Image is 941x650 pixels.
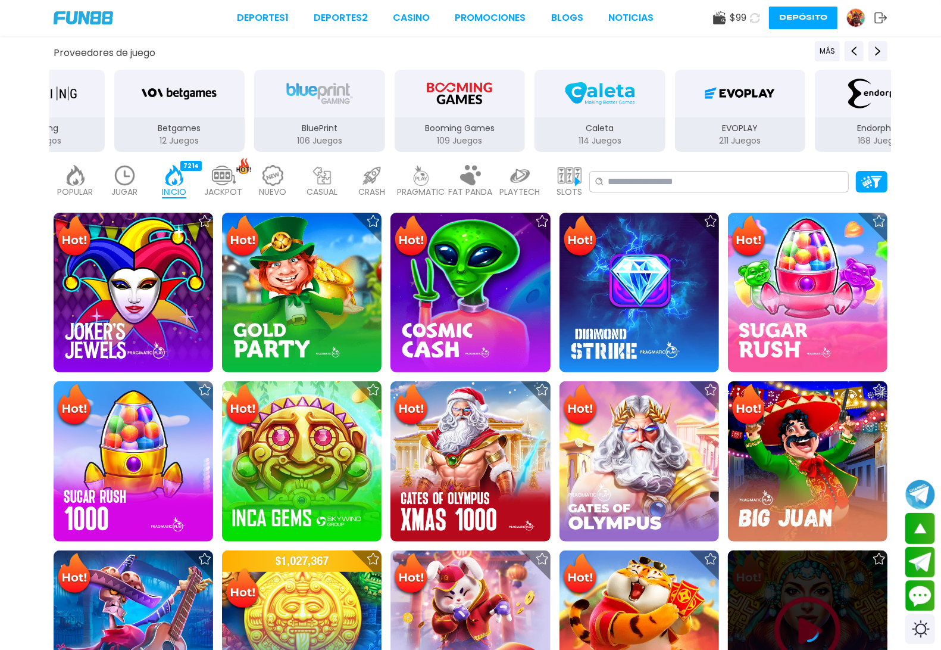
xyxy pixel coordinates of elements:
img: Hot [223,567,262,613]
button: Caleta [530,69,670,153]
a: NOTICIAS [608,11,654,25]
p: 12 Juegos [114,135,245,147]
img: playtech_light.webp [508,165,532,186]
img: Hot [729,382,768,429]
button: Betgames [110,69,250,153]
p: NUEVO [260,186,287,198]
p: CRASH [358,186,385,198]
img: Caleta [562,77,637,110]
img: Joker's Jewels [54,213,213,372]
p: POPULAR [58,186,93,198]
img: Big Juan [728,381,887,541]
a: BLOGS [551,11,583,25]
a: Promociones [455,11,526,25]
img: Hot [55,552,93,598]
p: BluePrint [254,122,385,135]
img: Gates of Olympus Xmas 1000 [390,381,550,541]
p: INICIO [162,186,186,198]
img: Hot [223,214,262,260]
img: Booming Games [422,77,497,110]
img: Gates of Olympus [559,381,719,541]
img: Hot [392,214,430,260]
button: Booming Games [390,69,530,153]
p: CASUAL [307,186,338,198]
div: 7214 [180,161,202,171]
p: Caleta [534,122,665,135]
img: Company Logo [54,11,113,24]
a: Deportes2 [314,11,368,25]
button: Join telegram channel [905,479,935,510]
img: Sugar Rush [728,213,887,372]
p: JUGAR [112,186,138,198]
p: 114 Juegos [534,135,665,147]
p: JACKPOT [205,186,243,198]
p: Betgames [114,122,245,135]
img: EVOPLAY [702,77,777,110]
img: slots_light.webp [558,165,582,186]
img: Hot [223,382,262,429]
a: Avatar [846,8,874,27]
button: Contact customer service [905,580,935,611]
img: BluePrint [282,77,357,110]
img: home_active.webp [162,165,186,186]
p: 106 Juegos [254,135,385,147]
button: Next providers [868,41,887,61]
img: popular_light.webp [64,165,87,186]
img: Hot [561,214,599,260]
img: Betgames [142,77,217,110]
img: Platform Filter [861,176,882,188]
img: Cosmic Cash [390,213,550,372]
p: FAT PANDA [449,186,493,198]
img: pragmatic_light.webp [409,165,433,186]
button: scroll up [905,513,935,544]
img: Gold Party [222,213,382,372]
img: Sugar Rush 1000 [54,381,213,541]
img: casual_light.webp [311,165,334,186]
img: crash_light.webp [360,165,384,186]
img: fat_panda_light.webp [459,165,483,186]
img: Hot [729,214,768,260]
button: Previous providers [815,41,840,61]
button: EVOPLAY [670,69,811,153]
img: Avatar [847,9,865,27]
button: Previous providers [845,41,864,61]
img: hot [236,158,251,174]
img: Hot [561,552,599,598]
img: Hot [561,382,599,429]
p: SLOTS [557,186,582,198]
img: Diamond Strike [559,213,719,372]
button: Join telegram [905,547,935,578]
img: jackpot_light.webp [212,165,236,186]
img: Inca Gems [222,381,382,541]
button: Proveedores de juego [54,46,155,59]
img: recent_light.webp [113,165,137,186]
a: Deportes1 [237,11,289,25]
img: Hot [392,552,430,598]
button: Depósito [769,7,837,29]
div: Switch theme [905,614,935,644]
p: 211 Juegos [675,135,806,147]
p: EVOPLAY [675,122,806,135]
p: 109 Juegos [395,135,526,147]
img: Hot [392,382,430,429]
img: Endorphina [843,77,918,110]
p: Booming Games [395,122,526,135]
img: new_light.webp [261,165,285,186]
img: Hot [55,382,93,429]
img: Hot [55,214,93,260]
span: $ 99 [730,11,746,25]
a: CASINO [393,11,430,25]
p: PLAYTECH [500,186,540,198]
p: PRAGMATIC [398,186,445,198]
button: BluePrint [249,69,390,153]
p: $ 1,027,367 [222,551,382,572]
